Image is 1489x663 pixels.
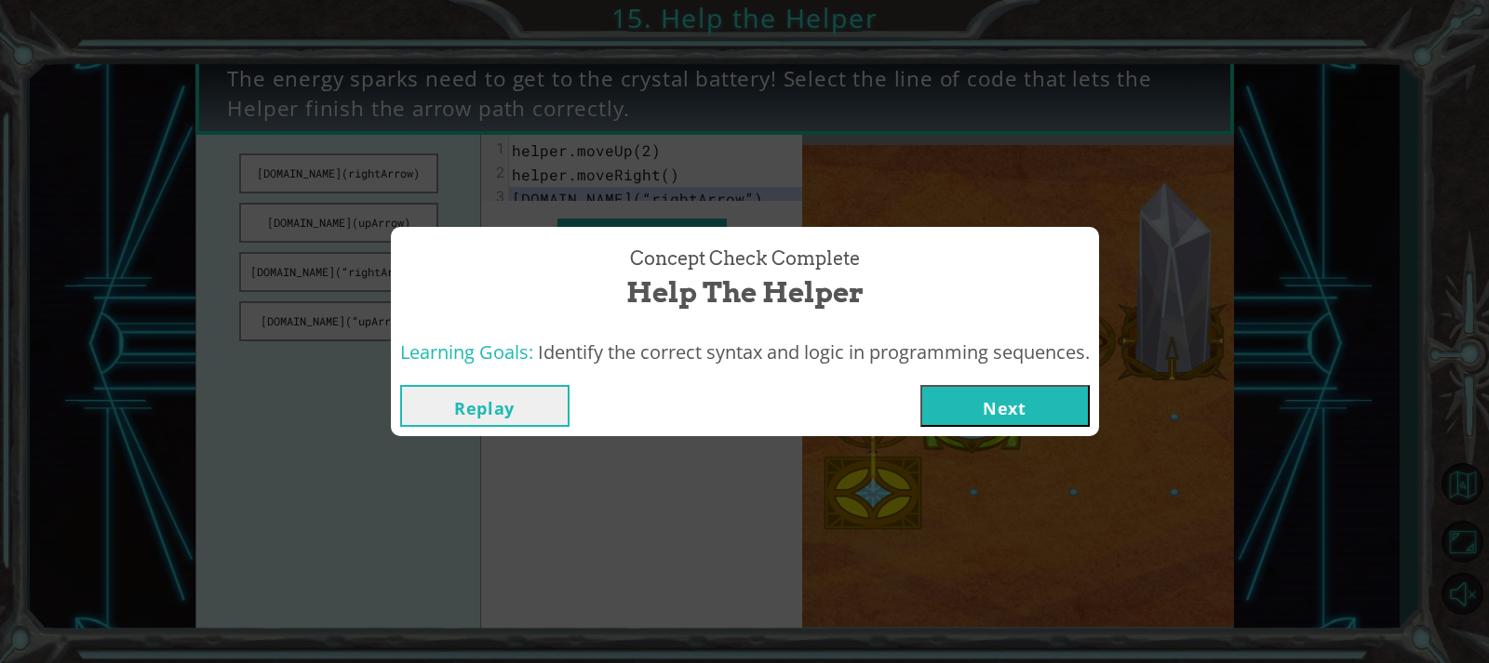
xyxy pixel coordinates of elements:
[400,385,570,427] button: Replay
[630,245,860,272] span: Concept Check Complete
[400,339,533,365] span: Learning Goals:
[626,272,864,312] span: Help the Helper
[538,339,1090,365] span: Identify the correct syntax and logic in programming sequences.
[920,385,1090,427] button: Next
